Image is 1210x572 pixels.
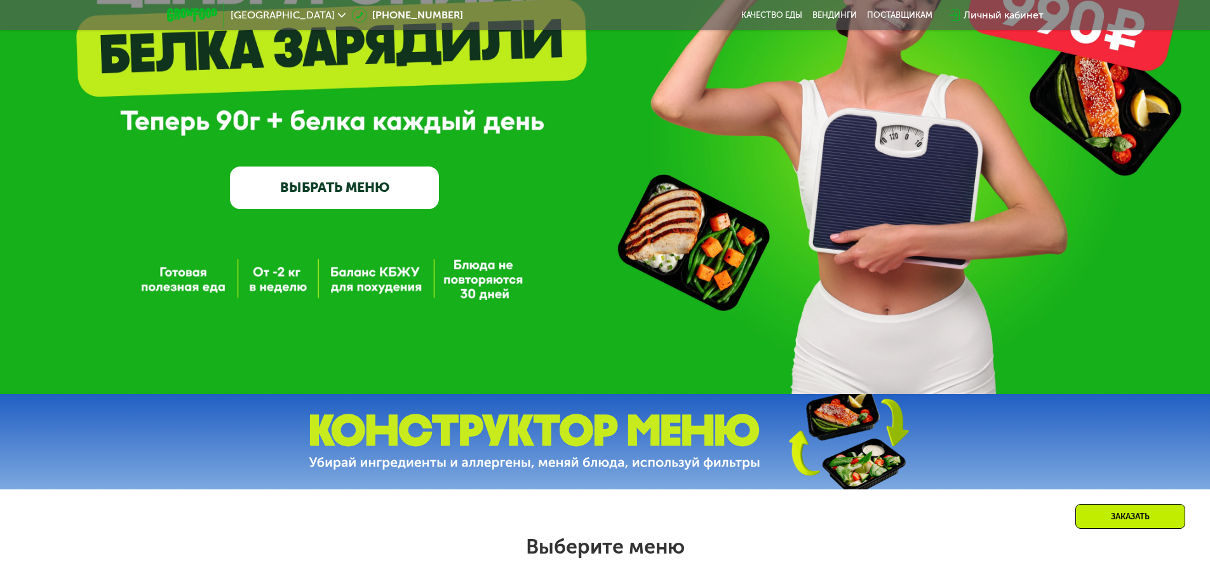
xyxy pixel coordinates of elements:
[230,167,439,208] a: ВЫБРАТЬ МЕНЮ
[964,8,1044,23] div: Личный кабинет
[352,8,463,23] a: [PHONE_NUMBER]
[41,534,1169,559] h2: Выберите меню
[867,10,932,20] div: поставщикам
[1075,504,1185,529] div: Заказать
[812,10,857,20] a: Вендинги
[741,10,802,20] a: Качество еды
[231,10,335,20] span: [GEOGRAPHIC_DATA]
